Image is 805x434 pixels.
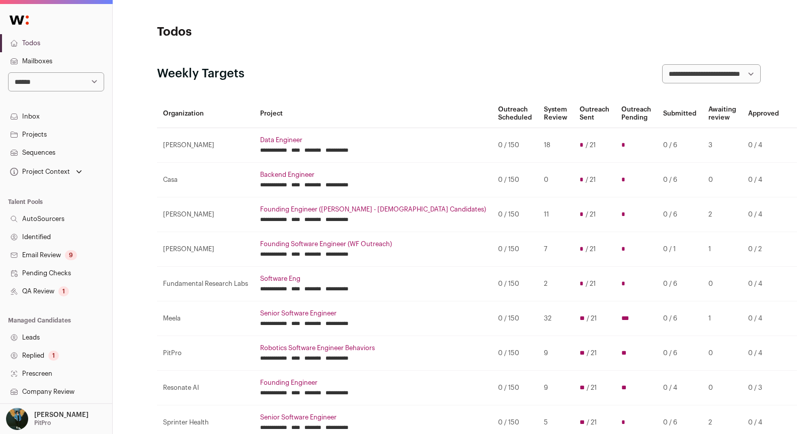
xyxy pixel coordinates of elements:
span: / 21 [587,349,597,357]
span: / 21 [586,245,596,253]
td: 1 [702,301,742,336]
td: 0 / 6 [657,197,702,232]
td: 0 / 4 [742,301,785,336]
td: 0 / 150 [492,232,538,267]
td: 32 [538,301,574,336]
button: Open dropdown [8,165,84,179]
span: / 21 [586,176,596,184]
a: Senior Software Engineer [260,413,486,421]
div: 1 [58,286,69,296]
a: Backend Engineer [260,171,486,179]
td: [PERSON_NAME] [157,128,254,163]
td: [PERSON_NAME] [157,197,254,232]
span: / 21 [587,314,597,322]
td: 0 / 6 [657,163,702,197]
p: [PERSON_NAME] [34,411,89,419]
td: 11 [538,197,574,232]
div: 1 [48,351,59,361]
td: 0 / 6 [657,336,702,371]
th: Organization [157,99,254,128]
th: Project [254,99,492,128]
td: [PERSON_NAME] [157,232,254,267]
td: Meela [157,301,254,336]
div: 9 [65,250,77,260]
td: 1 [702,232,742,267]
td: 0 / 150 [492,128,538,163]
td: 9 [538,371,574,405]
th: Outreach Scheduled [492,99,538,128]
td: 0 / 6 [657,267,702,301]
td: 0 / 4 [657,371,702,405]
td: Casa [157,163,254,197]
a: Founding Engineer [260,379,486,387]
a: Data Engineer [260,136,486,144]
td: 2 [538,267,574,301]
td: 0 / 4 [742,267,785,301]
td: 0 / 4 [742,197,785,232]
span: / 21 [586,141,596,149]
span: / 21 [587,384,597,392]
a: Software Eng [260,275,486,283]
span: / 21 [586,280,596,288]
td: 0 / 6 [657,128,702,163]
a: Robotics Software Engineer Behaviors [260,344,486,352]
img: 12031951-medium_jpg [6,408,28,430]
td: 0 / 4 [742,128,785,163]
th: Submitted [657,99,702,128]
td: 0 / 3 [742,371,785,405]
h1: Todos [157,24,358,40]
td: 0 / 4 [742,163,785,197]
td: 0 [538,163,574,197]
td: 18 [538,128,574,163]
th: Outreach Sent [574,99,615,128]
th: Awaiting review [702,99,742,128]
div: Project Context [8,168,70,176]
a: Senior Software Engineer [260,309,486,317]
a: Founding Engineer ([PERSON_NAME] - [DEMOGRAPHIC_DATA] Candidates) [260,205,486,213]
td: 0 [702,336,742,371]
a: Founding Software Engineer (WF Outreach) [260,240,486,248]
th: Outreach Pending [615,99,657,128]
td: 0 / 1 [657,232,702,267]
td: 0 / 150 [492,301,538,336]
td: 0 / 6 [657,301,702,336]
h2: Weekly Targets [157,66,245,82]
span: / 21 [587,418,597,426]
td: 7 [538,232,574,267]
td: Fundamental Research Labs [157,267,254,301]
td: 0 / 150 [492,336,538,371]
td: 0 / 150 [492,197,538,232]
button: Open dropdown [4,408,91,430]
td: 9 [538,336,574,371]
td: Resonate AI [157,371,254,405]
th: Approved [742,99,785,128]
td: 2 [702,197,742,232]
td: 0 [702,163,742,197]
img: Wellfound [4,10,34,30]
th: System Review [538,99,574,128]
td: 3 [702,128,742,163]
p: PitPro [34,419,51,427]
td: 0 [702,371,742,405]
td: 0 / 150 [492,163,538,197]
td: PitPro [157,336,254,371]
td: 0 / 150 [492,371,538,405]
td: 0 / 4 [742,336,785,371]
td: 0 / 2 [742,232,785,267]
td: 0 [702,267,742,301]
td: 0 / 150 [492,267,538,301]
span: / 21 [586,210,596,219]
